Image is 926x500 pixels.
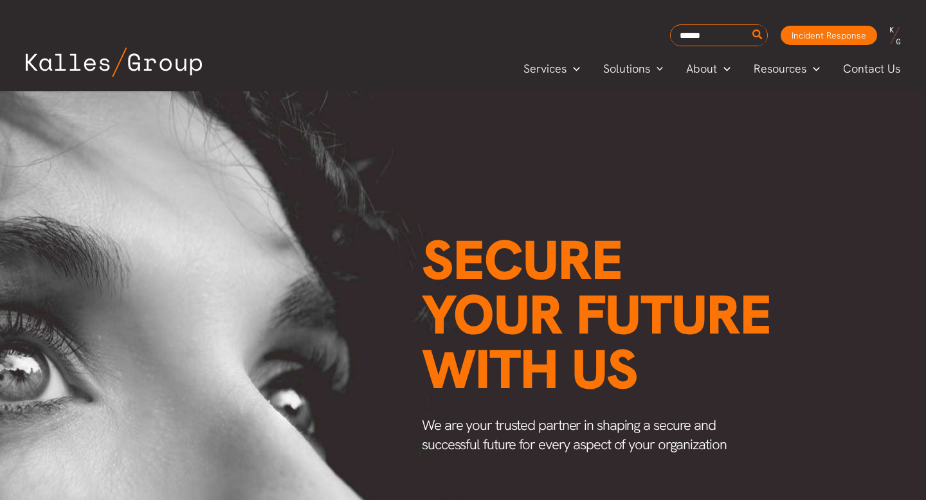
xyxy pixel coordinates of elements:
[742,59,831,78] a: ResourcesMenu Toggle
[843,59,900,78] span: Contact Us
[675,59,742,78] a: AboutMenu Toggle
[650,59,664,78] span: Menu Toggle
[750,25,766,46] button: Search
[422,416,727,454] span: We are your trusted partner in shaping a secure and successful future for every aspect of your or...
[512,59,592,78] a: ServicesMenu Toggle
[686,59,717,78] span: About
[806,59,820,78] span: Menu Toggle
[422,224,771,405] span: Secure your future with us
[754,59,806,78] span: Resources
[523,59,567,78] span: Services
[717,59,731,78] span: Menu Toggle
[567,59,580,78] span: Menu Toggle
[26,48,202,77] img: Kalles Group
[831,59,913,78] a: Contact Us
[512,58,913,79] nav: Primary Site Navigation
[603,59,650,78] span: Solutions
[592,59,675,78] a: SolutionsMenu Toggle
[781,26,877,45] a: Incident Response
